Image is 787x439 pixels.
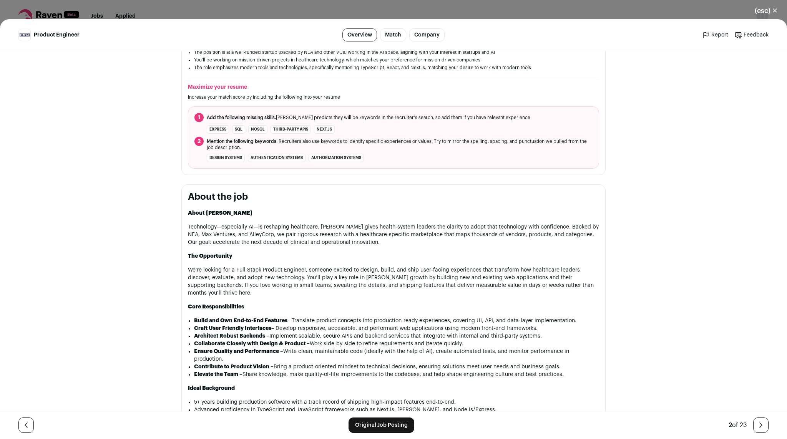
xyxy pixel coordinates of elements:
[194,326,271,331] strong: Craft User Friendly Interfaces
[188,266,599,297] p: We’re looking for a Full Stack Product Engineer, someone excited to design, build, and ship user-...
[734,31,769,39] a: Feedback
[194,332,599,340] li: Implement scalable, secure APIs and backend services that integrate with internal and third-party...
[207,154,245,162] li: design systems
[729,422,732,428] span: 2
[19,29,30,41] img: 7bc2f2f2141765099461eb7db066227dc25b8f166bef92414d51d377c1b4e654.jpg
[194,406,599,414] li: Advanced proficiency in TypeScript and JavaScript frameworks such as Next.js, [PERSON_NAME], and ...
[188,223,599,246] p: Technology—especially AI—is reshaping healthcare. [PERSON_NAME] gives health-system leaders the c...
[409,28,445,41] a: Company
[194,371,599,378] li: Share knowledge, make quality-of-life improvements to the codebase, and help shape engineering cu...
[194,137,204,146] span: 2
[194,372,242,377] strong: Elevate the Team –
[194,340,599,348] li: Work side-by-side to refine requirements and iterate quickly.
[248,154,306,162] li: authentication systems
[207,114,531,121] span: [PERSON_NAME] predicts they will be keywords in the recruiter's search, so add them if you have r...
[349,417,414,433] a: Original Job Posting
[188,210,252,216] strong: About [PERSON_NAME]
[232,125,245,134] li: SQL
[194,57,593,63] li: You'll be working on mission-driven projects in healthcare technology, which matches your prefere...
[188,191,599,203] h2: About the job
[194,49,593,55] li: The position is at a well-funded startup (backed by NEA and other VCs) working in the AI space, a...
[207,115,276,120] span: Add the following missing skills.
[194,318,287,323] strong: Build and Own End-to-End Features
[194,317,599,325] li: – Translate product concepts into production-ready experiences, covering UI, API, and data-layer ...
[207,125,229,134] li: Express
[194,364,274,369] strong: Contribute to Product Vision –
[194,113,204,122] span: 1
[745,2,787,19] button: Close modal
[702,31,728,39] a: Report
[188,83,599,91] h2: Maximize your resume
[34,31,80,39] span: Product Engineer
[194,325,599,332] li: – Develop responsive, accessible, and performant web applications using modern front-end frameworks.
[188,253,232,259] strong: The Opportunity
[194,65,593,71] li: The role emphasizes modern tools and technologies, specifically mentioning TypeScript, React, and...
[194,333,269,339] strong: Architect Robust Backends –
[248,125,267,134] li: NoSQL
[188,304,244,310] strong: Core Responsibilities
[342,28,377,41] a: Overview
[380,28,406,41] a: Match
[194,349,283,354] strong: Ensure Quality and Performance –
[194,341,310,346] strong: Collaborate Closely with Design & Product –
[314,125,335,134] li: Next.js
[309,154,364,162] li: authorization systems
[729,421,747,430] div: of 23
[188,94,599,100] p: Increase your match score by including the following into your resume
[194,363,599,371] li: Bring a product-oriented mindset to technical decisions, ensuring solutions meet user needs and b...
[194,348,599,363] li: Write clean, maintainable code (ideally with the help of AI), create automated tests, and monitor...
[194,398,599,406] li: 5+ years building production software with a track record of shipping high-impact features end-to...
[207,139,276,144] span: Mention the following keywords
[188,386,235,391] strong: Ideal Background
[271,125,311,134] li: third-party APIs
[207,138,593,151] span: . Recruiters also use keywords to identify specific experiences or values. Try to mirror the spel...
